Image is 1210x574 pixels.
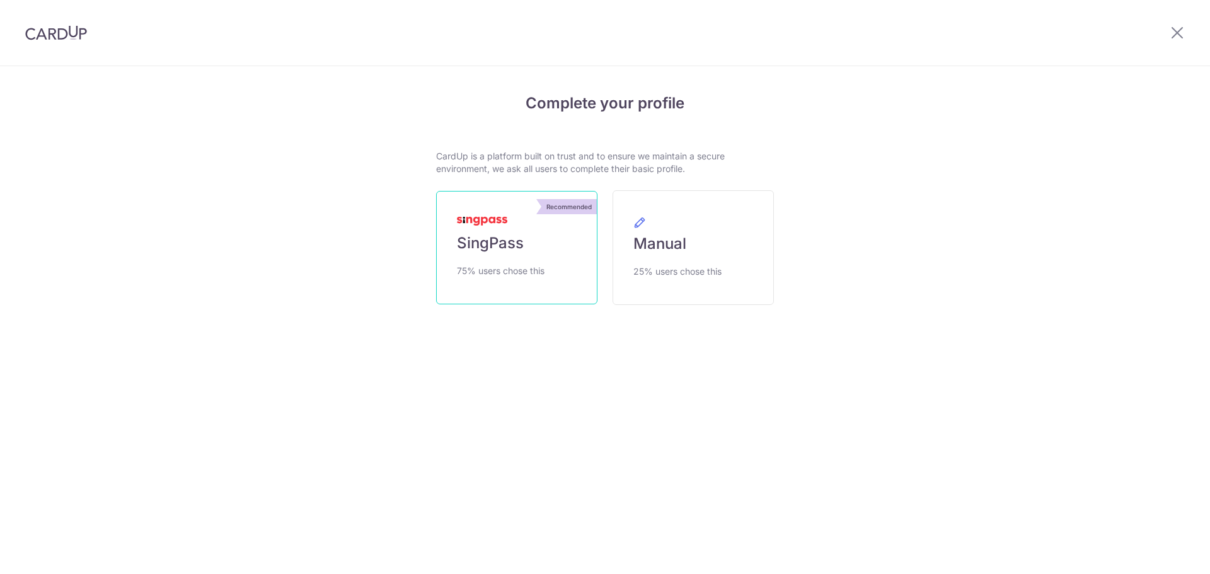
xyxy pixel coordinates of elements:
[633,264,722,279] span: 25% users chose this
[541,199,597,214] div: Recommended
[436,92,774,115] h4: Complete your profile
[25,25,87,40] img: CardUp
[436,191,597,304] a: Recommended SingPass 75% users chose this
[28,9,54,20] span: Help
[457,233,524,253] span: SingPass
[457,217,507,226] img: MyInfoLogo
[457,263,544,278] span: 75% users chose this
[633,234,686,254] span: Manual
[112,9,137,20] span: Help
[613,190,774,305] a: Manual 25% users chose this
[436,150,774,175] p: CardUp is a platform built on trust and to ensure we maintain a secure environment, we ask all us...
